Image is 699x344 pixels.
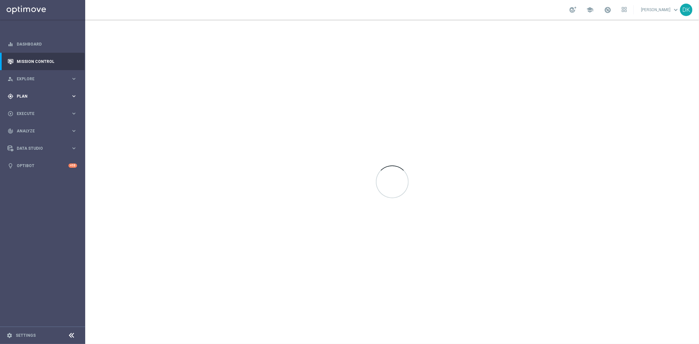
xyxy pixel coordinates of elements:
div: Analyze [8,128,71,134]
div: Dashboard [8,35,77,53]
div: Execute [8,111,71,117]
span: Plan [17,94,71,98]
button: Data Studio keyboard_arrow_right [7,146,77,151]
span: Analyze [17,129,71,133]
a: Mission Control [17,53,77,70]
span: school [586,6,593,13]
i: play_circle_outline [8,111,13,117]
i: keyboard_arrow_right [71,93,77,99]
span: Execute [17,112,71,116]
button: play_circle_outline Execute keyboard_arrow_right [7,111,77,116]
button: track_changes Analyze keyboard_arrow_right [7,128,77,134]
i: keyboard_arrow_right [71,145,77,151]
i: keyboard_arrow_right [71,110,77,117]
div: +10 [68,163,77,168]
i: lightbulb [8,163,13,169]
i: gps_fixed [8,93,13,99]
a: Dashboard [17,35,77,53]
span: Data Studio [17,146,71,150]
a: Optibot [17,157,68,174]
div: DK [680,4,692,16]
a: Settings [16,334,36,337]
a: [PERSON_NAME]keyboard_arrow_down [640,5,680,15]
i: keyboard_arrow_right [71,128,77,134]
div: Plan [8,93,71,99]
span: Explore [17,77,71,81]
div: Data Studio [8,145,71,151]
i: equalizer [8,41,13,47]
span: keyboard_arrow_down [672,6,679,13]
i: track_changes [8,128,13,134]
button: lightbulb Optibot +10 [7,163,77,168]
button: equalizer Dashboard [7,42,77,47]
button: gps_fixed Plan keyboard_arrow_right [7,94,77,99]
div: Mission Control [8,53,77,70]
button: person_search Explore keyboard_arrow_right [7,76,77,82]
button: Mission Control [7,59,77,64]
i: person_search [8,76,13,82]
i: keyboard_arrow_right [71,76,77,82]
div: Optibot [8,157,77,174]
div: Explore [8,76,71,82]
i: settings [7,333,12,338]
